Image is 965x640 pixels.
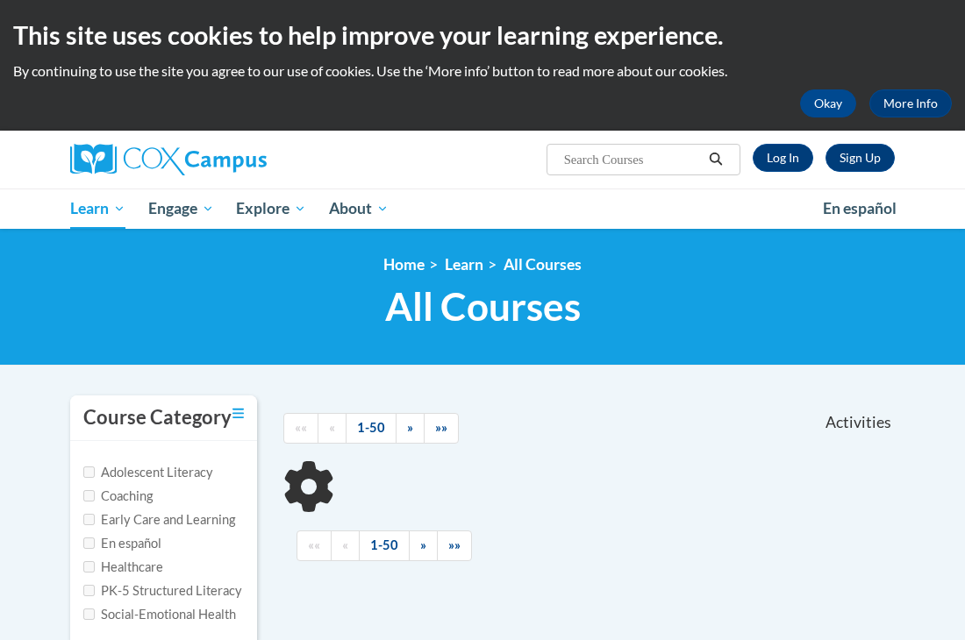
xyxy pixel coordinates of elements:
[83,561,95,572] input: Checkbox for Options
[420,537,426,552] span: »
[83,558,163,577] label: Healthcare
[13,18,952,53] h2: This site uses cookies to help improve your learning experience.
[232,404,244,423] a: Toggle collapse
[295,420,307,435] span: ««
[811,190,908,227] a: En español
[57,188,908,229] div: Main menu
[445,255,483,274] a: Learn
[435,420,447,435] span: »»
[70,144,327,175] a: Cox Campus
[504,255,582,274] a: All Courses
[407,420,413,435] span: »
[448,537,461,552] span: »»
[385,283,581,330] span: All Courses
[409,530,438,561] a: Next
[329,420,335,435] span: «
[396,413,425,444] a: Next
[70,198,125,219] span: Learn
[383,255,425,274] a: Home
[83,490,95,501] input: Checkbox for Options
[83,487,153,506] label: Coaching
[148,198,214,219] span: Engage
[869,89,952,117] a: More Info
[70,144,267,175] img: Cox Campus
[703,149,729,170] button: Search
[13,61,952,81] p: By continuing to use the site you agree to our use of cookies. Use the ‘More info’ button to read...
[800,89,856,117] button: Okay
[359,530,410,561] a: 1-50
[437,530,472,561] a: End
[83,581,242,601] label: PK-5 Structured Literacy
[83,534,161,553] label: En español
[83,608,95,620] input: Checkbox for Options
[83,585,95,596] input: Checkbox for Options
[225,188,318,229] a: Explore
[83,605,236,624] label: Social-Emotional Health
[826,413,891,432] span: Activities
[318,413,347,444] a: Previous
[83,510,235,530] label: Early Care and Learning
[329,198,389,219] span: About
[308,537,320,552] span: ««
[236,198,306,219] span: Explore
[83,514,95,525] input: Checkbox for Options
[562,149,703,170] input: Search Courses
[331,530,360,561] a: Previous
[823,199,897,217] span: En español
[83,404,232,431] h3: Course Category
[826,144,895,172] a: Register
[753,144,813,172] a: Log In
[283,413,318,444] a: Begining
[424,413,459,444] a: End
[59,188,137,229] a: Learn
[83,463,213,482] label: Adolescent Literacy
[83,537,95,549] input: Checkbox for Options
[297,530,332,561] a: Begining
[346,413,397,444] a: 1-50
[342,537,348,552] span: «
[83,466,95,478] input: Checkbox for Options
[318,188,400,229] a: About
[137,188,225,229] a: Engage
